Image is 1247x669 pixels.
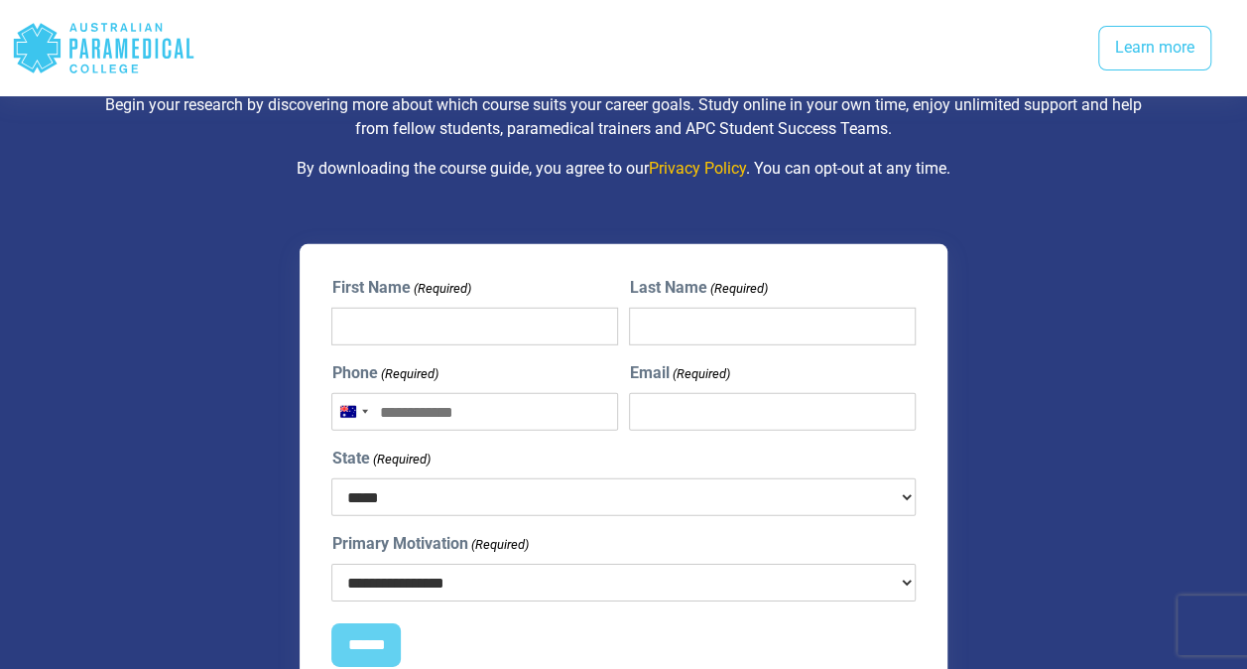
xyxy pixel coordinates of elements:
span: (Required) [469,535,529,555]
label: Email [629,361,729,385]
label: Primary Motivation [331,532,528,556]
a: Learn more [1098,26,1211,71]
label: First Name [331,276,470,300]
p: Begin your research by discovering more about which course suits your career goals. Study online ... [103,93,1143,141]
span: (Required) [371,450,431,469]
a: Privacy Policy [649,159,746,178]
label: Phone [331,361,437,385]
label: State [331,447,430,470]
div: Australian Paramedical College [12,16,195,80]
label: Last Name [629,276,767,300]
span: (Required) [412,279,471,299]
button: Selected country [332,394,374,430]
span: (Required) [671,364,730,384]
span: (Required) [708,279,768,299]
span: (Required) [379,364,438,384]
p: By downloading the course guide, you agree to our . You can opt-out at any time. [103,157,1143,181]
